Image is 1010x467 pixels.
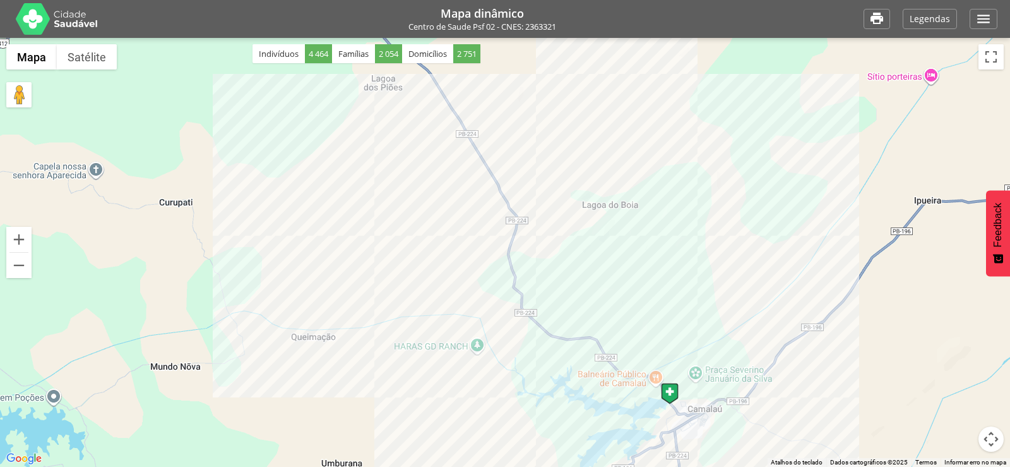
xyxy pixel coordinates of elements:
i:  [975,11,992,27]
button: Aumentar o zoom [6,227,32,252]
button: Atalhos do teclado [771,458,823,467]
button: Diminuir o zoom [6,253,32,278]
div: Indivíduos Famílias Domicílios [252,44,480,63]
span: Feedback [992,203,1004,247]
button: Feedback - Mostrar pesquisa [986,190,1010,276]
span: 4 464 [305,44,332,63]
span: 2 054 [375,44,402,63]
p: Centro de Saude Psf 02 - CNES: 2363321 [114,23,851,31]
h1: Mapa dinâmico [114,8,851,19]
i: Imprimir [869,11,884,27]
button: Mostrar mapa de ruas [6,44,57,70]
a: Termos [915,459,937,466]
button: Controles da câmera no mapa [978,427,1004,452]
button: Mostrar imagens de satélite [57,44,117,70]
span: Dados cartográficos ©2025 [830,459,908,466]
span: 2 751 [453,44,480,63]
a: Informar erro no mapa [944,459,1006,466]
p: Legendas [910,15,950,23]
button: Ativar a visualização em tela cheia [978,44,1004,70]
button: Arraste o Pegman até o mapa para abrir o Street View [6,82,32,107]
